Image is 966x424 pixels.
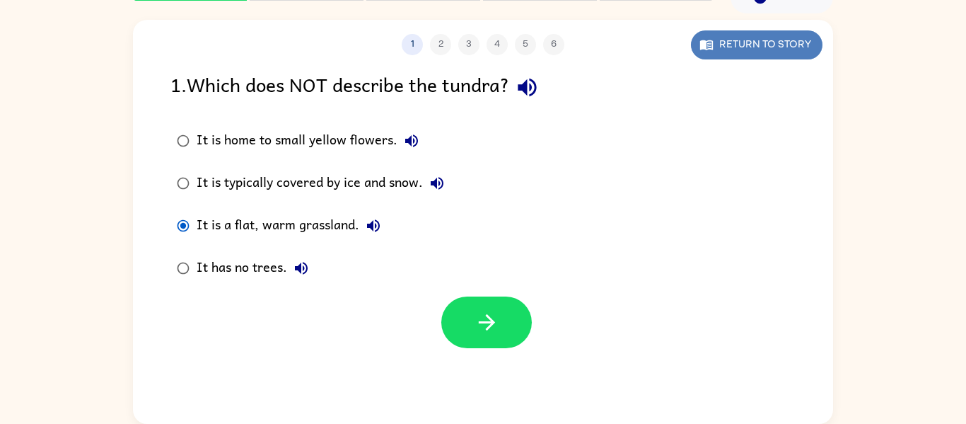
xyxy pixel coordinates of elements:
div: It is home to small yellow flowers. [197,127,426,155]
button: It is home to small yellow flowers. [397,127,426,155]
div: It is typically covered by ice and snow. [197,169,451,197]
div: It has no trees. [197,254,315,282]
button: 1 [402,34,423,55]
div: It is a flat, warm grassland. [197,212,388,240]
button: It has no trees. [287,254,315,282]
div: 1 . Which does NOT describe the tundra? [170,69,796,105]
button: It is a flat, warm grassland. [359,212,388,240]
button: Return to story [691,30,822,59]
button: It is typically covered by ice and snow. [423,169,451,197]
